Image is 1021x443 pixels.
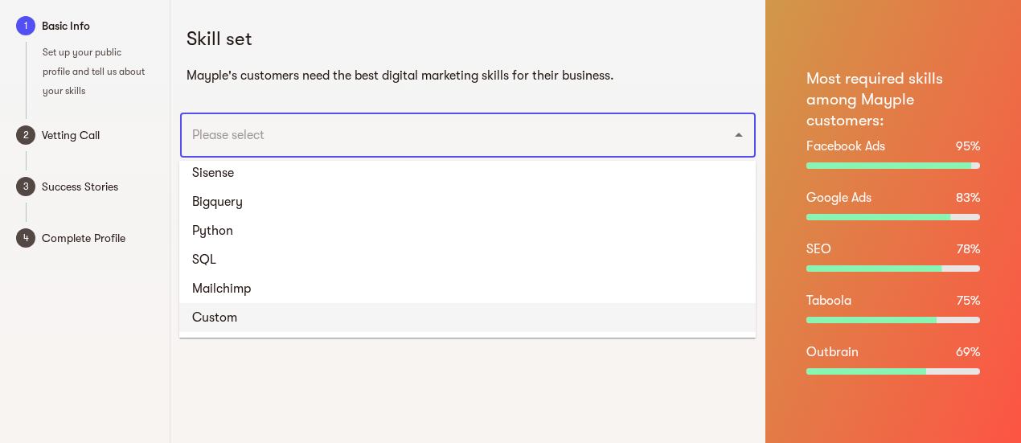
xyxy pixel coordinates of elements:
span: Basic Info [42,16,154,35]
text: 4 [23,232,29,244]
text: 2 [23,129,29,141]
li: Python [179,216,756,245]
span: Success Stories [42,177,154,196]
text: 3 [23,181,29,192]
p: Google Ads [806,188,871,207]
p: 95 % [956,137,980,156]
h5: Skill set [187,26,750,51]
span: Set up your public profile and tell us about your skills [43,47,145,96]
p: 78 % [957,240,980,259]
p: Facebook Ads [806,137,885,156]
h6: Most required skills among Mayple customers: [806,68,980,131]
button: Close [728,124,750,146]
span: Vetting Call [42,125,154,145]
li: SQL [179,245,756,274]
li: Bigquery [179,187,756,216]
li: Sisense [179,158,756,187]
input: Please select [187,120,704,150]
li: Mailchimp [179,274,756,303]
text: 1 [24,20,28,31]
span: Complete Profile [42,228,154,248]
p: Outbrain [806,343,859,362]
p: 83 % [956,188,980,207]
p: Taboola [806,291,851,310]
li: Custom [179,303,756,332]
p: SEO [806,240,831,259]
h6: Mayple's customers need the best digital marketing skills for their business. [187,64,750,87]
p: 69 % [956,343,980,362]
p: 75 % [957,291,980,310]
